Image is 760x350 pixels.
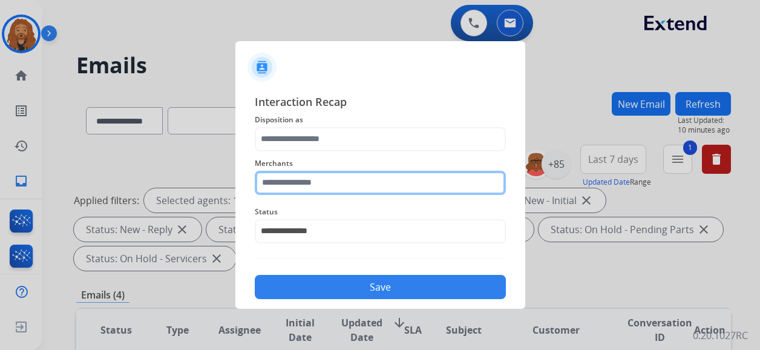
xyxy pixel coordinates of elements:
[255,113,506,127] span: Disposition as
[255,93,506,113] span: Interaction Recap
[247,53,277,82] img: contactIcon
[255,275,506,299] button: Save
[255,205,506,219] span: Status
[693,328,748,343] p: 0.20.1027RC
[255,156,506,171] span: Merchants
